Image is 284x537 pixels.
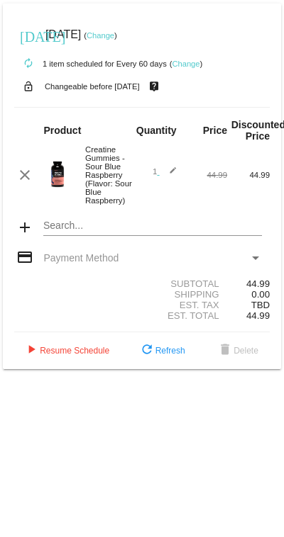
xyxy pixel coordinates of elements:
strong: Price [203,125,227,136]
mat-icon: credit_card [16,249,33,266]
span: TBD [251,300,270,310]
mat-icon: refresh [138,342,155,359]
div: Creatine Gummies - Sour Blue Raspberry (Flavor: Sour Blue Raspberry) [78,145,142,205]
mat-icon: play_arrow [23,342,40,359]
span: 0.00 [251,289,270,300]
small: Changeable before [DATE] [45,82,140,91]
mat-select: Payment Method [43,252,261,264]
mat-icon: autorenew [20,55,37,72]
small: ( ) [84,31,117,40]
button: Delete [205,338,270,363]
mat-icon: delete [217,342,234,359]
button: Resume Schedule [11,338,121,363]
a: Change [87,31,114,40]
div: Shipping [142,289,227,300]
mat-icon: clear [16,166,33,183]
div: 44.99 [185,171,227,179]
strong: Quantity [136,125,177,136]
a: Change [172,60,200,68]
img: Image-1-Creatine-Gummies-SBR-1000Xx1000.png [43,160,72,188]
span: Delete [217,346,258,356]
mat-icon: live_help [146,77,163,96]
div: Est. Tax [142,300,227,310]
mat-icon: [DATE] [20,27,37,44]
span: Payment Method [43,252,119,264]
span: Resume Schedule [23,346,109,356]
span: 44.99 [246,310,270,321]
div: Est. Total [142,310,227,321]
mat-icon: add [16,219,33,236]
input: Search... [43,220,261,232]
div: Subtotal [142,278,227,289]
mat-icon: lock_open [20,77,37,96]
small: ( ) [170,60,203,68]
div: 44.99 [227,171,270,179]
mat-icon: edit [160,166,177,183]
small: 1 item scheduled for Every 60 days [14,60,167,68]
span: Refresh [138,346,185,356]
strong: Product [43,125,81,136]
button: Refresh [127,338,197,363]
span: 1 [153,167,177,176]
div: 44.99 [227,278,270,289]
